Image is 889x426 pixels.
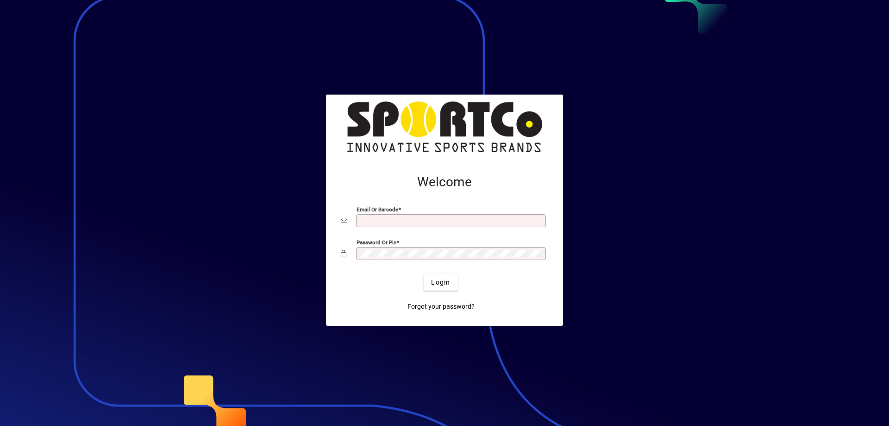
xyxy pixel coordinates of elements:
[431,278,450,287] span: Login
[357,206,398,213] mat-label: Email or Barcode
[404,298,478,315] a: Forgot your password?
[357,239,396,246] mat-label: Password or Pin
[424,274,457,291] button: Login
[407,302,475,312] span: Forgot your password?
[341,174,548,190] h2: Welcome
